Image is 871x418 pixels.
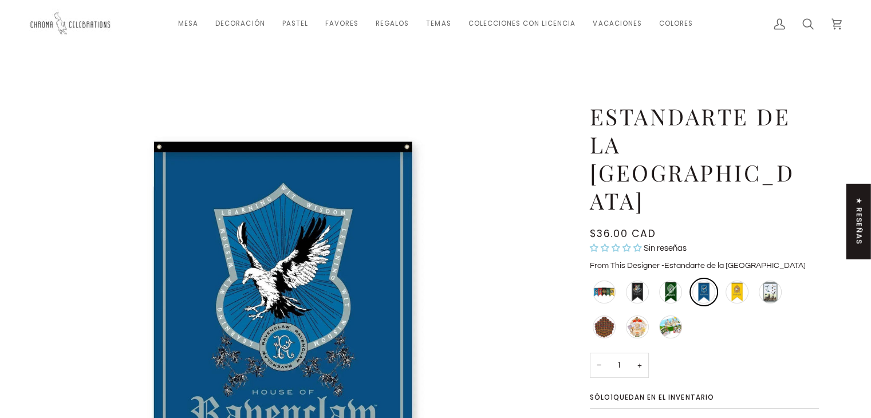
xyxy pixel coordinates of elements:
[756,278,785,306] li: Bolsas de golosinas Honeydukes de Harry Potter
[630,353,649,378] button: Aumentar cantidad
[426,19,451,29] span: Temas
[282,19,308,29] span: Pastel
[29,9,115,39] img: Chroma Celebrations
[590,395,718,401] span: Sólo quedan en el inventario
[723,278,751,306] li: Estandarte de la Casa Hufflepuff - Grande
[689,278,718,306] li: Estandarte de la Casa Ravenclaw - Grande
[623,278,652,306] li: Estandarte de Hogwarts - Grande
[661,262,806,270] span: Estandarte de la [GEOGRAPHIC_DATA]
[656,313,685,341] li: Bolsas de golosinas Honeydukes de Harry Potter
[644,244,687,253] span: Sin reseñas
[178,19,198,29] span: Mesa
[659,19,693,29] span: Colores
[590,278,618,306] li: Conjunto de banderas de la casa de Harry Potter
[610,393,613,402] span: 1
[661,262,664,270] span: -
[590,353,649,378] input: Cantidad
[590,227,656,240] span: $36.00 CAD
[847,184,871,259] div: Click to open Judge.me floating reviews tab
[590,102,810,214] h1: Estandarte de la [GEOGRAPHIC_DATA]
[623,313,652,341] li: Bolsas de golosinas Honeydukes de Harry Potter
[590,353,608,378] button: Disminuir cantidad
[593,19,641,29] span: Vacaciones
[325,19,358,29] span: favores
[468,19,576,29] span: Colecciones con licencia
[590,262,660,270] span: From This Designer
[590,313,618,341] li: Bolsas de golosinas Honeydukes de Harry Potter
[215,19,265,29] span: Decoración
[376,19,409,29] span: Regalos
[656,278,685,306] li: Estandarte de la Casa Slytherin - Grande - Sold Out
